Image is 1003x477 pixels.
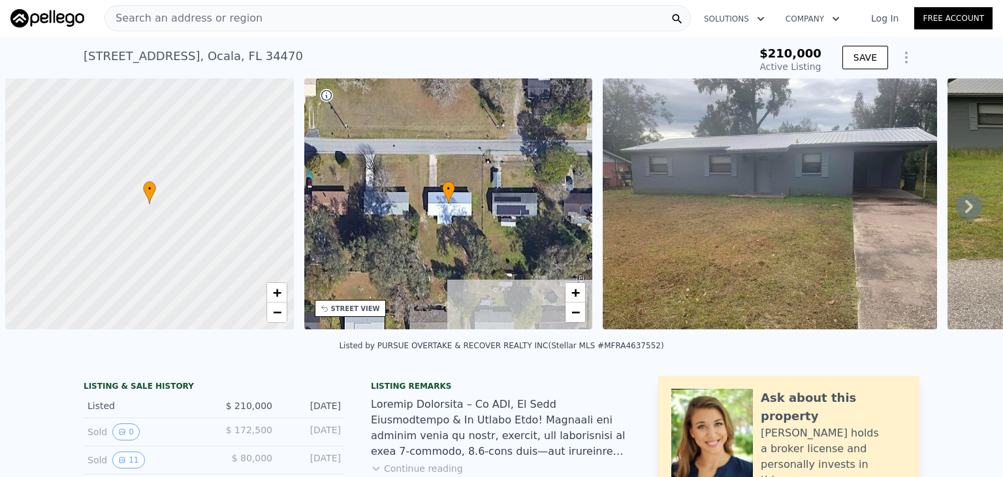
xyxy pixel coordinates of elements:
span: + [272,284,281,301]
div: Listing remarks [371,381,632,391]
div: STREET VIEW [331,304,380,314]
div: [DATE] [283,452,341,469]
span: + [571,284,580,301]
button: View historical data [112,423,140,440]
span: • [442,183,455,195]
a: Zoom in [267,283,287,303]
div: Listed [88,399,204,412]
span: Active Listing [760,61,821,72]
div: [DATE] [283,423,341,440]
span: $210,000 [759,46,821,60]
div: Loremip Dolorsita – Co ADI, El Sedd Eiusmodtempo & In Utlabo Etdo! Magnaali eni adminim venia qu ... [371,397,632,459]
div: Sold [88,423,204,440]
div: • [143,181,156,204]
img: Pellego [10,9,84,27]
a: Zoom in [565,283,585,303]
span: − [571,304,580,320]
button: Show Options [893,44,919,71]
div: [STREET_ADDRESS] , Ocala , FL 34470 [84,47,303,65]
div: • [442,181,455,204]
img: Sale: 146638084 Parcel: 45434266 [603,78,937,329]
div: Ask about this property [761,389,906,425]
div: [DATE] [283,399,341,412]
a: Zoom out [565,303,585,322]
span: $ 210,000 [226,401,272,411]
a: Zoom out [267,303,287,322]
span: • [143,183,156,195]
span: $ 80,000 [232,453,272,463]
button: Continue reading [371,462,463,475]
button: Solutions [693,7,775,31]
div: Listed by PURSUE OVERTAKE & RECOVER REALTY INC (Stellar MLS #MFRA4637552) [339,341,663,350]
div: LISTING & SALE HISTORY [84,381,345,394]
button: SAVE [842,46,888,69]
span: $ 172,500 [226,425,272,435]
div: Sold [88,452,204,469]
button: Company [775,7,850,31]
a: Log In [855,12,914,25]
span: − [272,304,281,320]
span: Search an address or region [105,10,263,26]
a: Free Account [914,7,993,29]
button: View historical data [112,452,144,469]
